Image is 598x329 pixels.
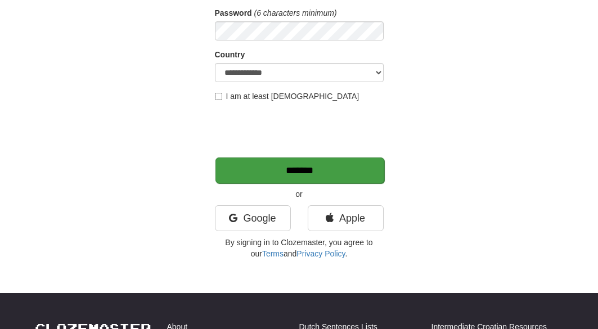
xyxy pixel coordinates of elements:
em: (6 characters minimum) [254,8,337,17]
a: Google [215,205,291,231]
label: Country [215,49,245,60]
p: or [215,188,384,200]
label: I am at least [DEMOGRAPHIC_DATA] [215,91,359,102]
p: By signing in to Clozemaster, you agree to our and . [215,237,384,259]
a: Terms [262,249,284,258]
a: Privacy Policy [296,249,345,258]
a: Apple [308,205,384,231]
input: I am at least [DEMOGRAPHIC_DATA] [215,93,222,100]
label: Password [215,7,252,19]
iframe: reCAPTCHA [215,107,386,151]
